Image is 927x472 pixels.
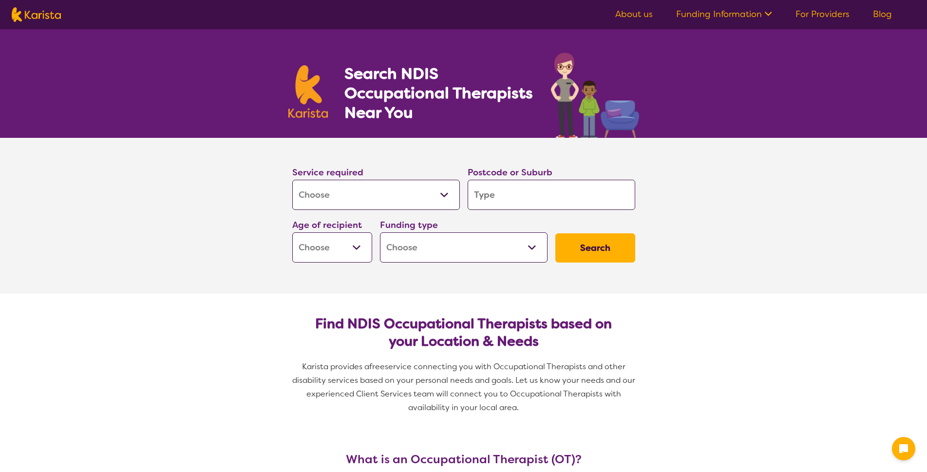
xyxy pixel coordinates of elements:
h1: Search NDIS Occupational Therapists Near You [344,64,534,122]
span: service connecting you with Occupational Therapists and other disability services based on your p... [292,361,637,413]
input: Type [468,180,635,210]
label: Service required [292,167,363,178]
h2: Find NDIS Occupational Therapists based on your Location & Needs [300,315,627,350]
a: Funding Information [676,8,772,20]
a: About us [615,8,653,20]
span: Karista provides a [302,361,369,372]
img: occupational-therapy [551,53,639,138]
a: For Providers [795,8,850,20]
span: free [369,361,385,372]
img: Karista logo [12,7,61,22]
label: Postcode or Suburb [468,167,552,178]
label: Funding type [380,219,438,231]
img: Karista logo [288,65,328,118]
a: Blog [873,8,892,20]
h3: What is an Occupational Therapist (OT)? [288,453,639,466]
button: Search [555,233,635,263]
label: Age of recipient [292,219,362,231]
